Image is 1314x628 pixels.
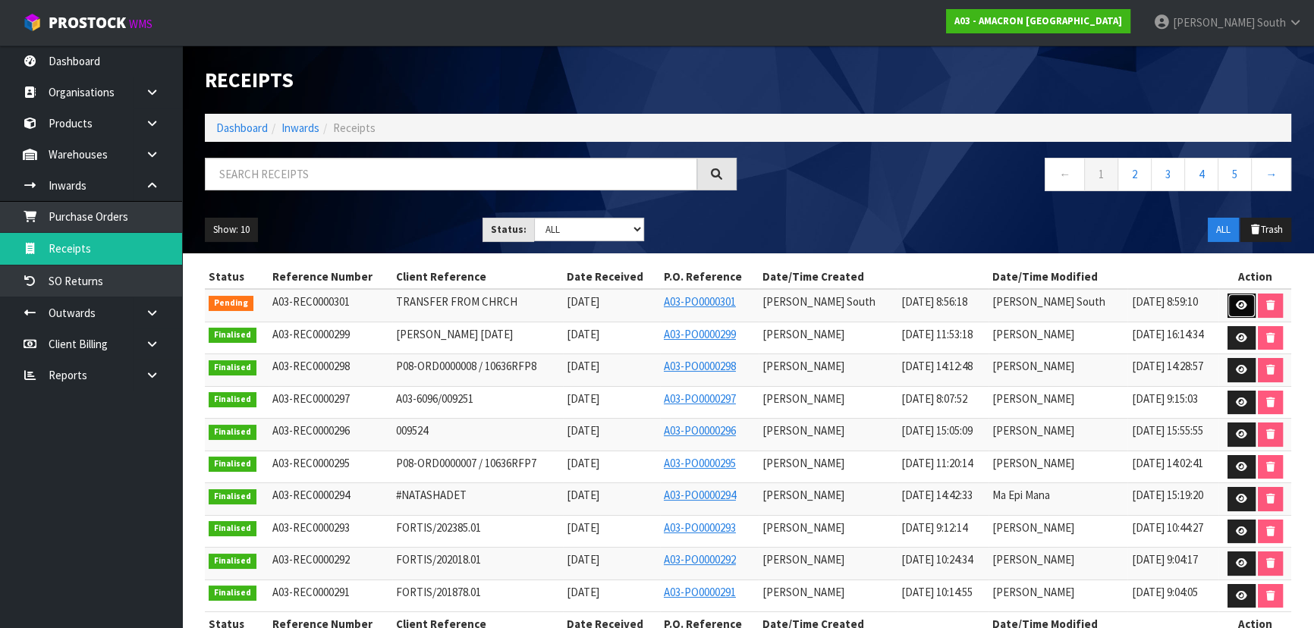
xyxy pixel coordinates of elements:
span: [DATE] 15:05:09 [901,423,973,438]
span: A03-REC0000292 [272,552,350,567]
a: A03-PO0000299 [664,327,736,341]
span: Finalised [209,425,256,440]
span: Finalised [209,586,256,601]
span: [PERSON_NAME] [762,391,844,406]
span: [PERSON_NAME] [992,552,1074,567]
span: [PERSON_NAME] [762,359,844,373]
span: A03-REC0000301 [272,294,350,309]
span: [DATE] [567,294,599,309]
th: Reference Number [269,265,393,289]
span: [DATE] [567,552,599,567]
nav: Page navigation [759,158,1291,195]
th: Date/Time Created [759,265,989,289]
span: [PERSON_NAME] [992,585,1074,599]
span: A03-6096/009251 [396,391,473,406]
span: [DATE] [567,359,599,373]
span: [DATE] 16:14:34 [1131,327,1202,341]
span: [DATE] [567,327,599,341]
span: ProStock [49,13,126,33]
span: [DATE] 10:24:34 [901,552,973,567]
span: [PERSON_NAME] [DATE] [396,327,513,341]
span: [DATE] [567,456,599,470]
span: 009524 [396,423,428,438]
span: [PERSON_NAME] [1173,15,1255,30]
span: A03-REC0000295 [272,456,350,470]
span: [DATE] [567,391,599,406]
a: A03-PO0000301 [664,294,736,309]
button: Show: 10 [205,218,258,242]
span: Ma Epi Mana [992,488,1050,502]
th: Date/Time Modified [989,265,1218,289]
span: [DATE] 11:20:14 [901,456,973,470]
span: TRANSFER FROM CHRCH [396,294,517,309]
span: [DATE] 14:28:57 [1131,359,1202,373]
img: cube-alt.png [23,13,42,32]
a: A03-PO0000293 [664,520,736,535]
span: [DATE] [567,488,599,502]
span: #NATASHADET [396,488,467,502]
a: Inwards [281,121,319,135]
span: Finalised [209,360,256,375]
th: Action [1218,265,1291,289]
span: [PERSON_NAME] [762,456,844,470]
span: [DATE] 8:56:18 [901,294,967,309]
span: [DATE] 15:19:20 [1131,488,1202,502]
a: A03-PO0000294 [664,488,736,502]
span: A03-REC0000293 [272,520,350,535]
span: [PERSON_NAME] South [992,294,1105,309]
span: [DATE] 9:04:17 [1131,552,1197,567]
span: FORTIS/202385.01 [396,520,481,535]
a: 1 [1084,158,1118,190]
span: Finalised [209,489,256,504]
span: [PERSON_NAME] [762,423,844,438]
span: [PERSON_NAME] [992,423,1074,438]
small: WMS [129,17,152,31]
span: Finalised [209,457,256,472]
span: [PERSON_NAME] [992,520,1074,535]
span: [PERSON_NAME] [992,391,1074,406]
span: A03-REC0000291 [272,585,350,599]
span: [DATE] 14:12:48 [901,359,973,373]
span: South [1257,15,1286,30]
a: → [1251,158,1291,190]
span: [DATE] 15:55:55 [1131,423,1202,438]
span: [PERSON_NAME] [992,327,1074,341]
span: [DATE] [567,520,599,535]
strong: Status: [491,223,527,236]
th: Date Received [563,265,660,289]
span: [PERSON_NAME] [762,327,844,341]
span: [DATE] [567,423,599,438]
a: A03-PO0000292 [664,552,736,567]
span: Finalised [209,521,256,536]
a: Dashboard [216,121,268,135]
span: [DATE] 10:14:55 [901,585,973,599]
span: [DATE] 8:07:52 [901,391,967,406]
a: 5 [1218,158,1252,190]
span: A03-REC0000299 [272,327,350,341]
span: [DATE] 8:59:10 [1131,294,1197,309]
span: Finalised [209,554,256,569]
button: ALL [1208,218,1239,242]
a: A03-PO0000297 [664,391,736,406]
span: [PERSON_NAME] [762,488,844,502]
span: [PERSON_NAME] [762,552,844,567]
h1: Receipts [205,68,737,91]
span: A03-REC0000298 [272,359,350,373]
a: 4 [1184,158,1218,190]
th: P.O. Reference [660,265,759,289]
span: [DATE] 11:53:18 [901,327,973,341]
span: A03-REC0000297 [272,391,350,406]
button: Trash [1240,218,1291,242]
span: P08-ORD0000008 / 10636RFP8 [396,359,536,373]
th: Client Reference [392,265,563,289]
span: [DATE] 14:42:33 [901,488,973,502]
span: A03-REC0000296 [272,423,350,438]
span: Finalised [209,392,256,407]
span: [PERSON_NAME] [992,359,1074,373]
span: A03-REC0000294 [272,488,350,502]
input: Search receipts [205,158,697,190]
a: ← [1045,158,1085,190]
a: A03 - AMACRON [GEOGRAPHIC_DATA] [946,9,1130,33]
span: [DATE] 14:02:41 [1131,456,1202,470]
a: 3 [1151,158,1185,190]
